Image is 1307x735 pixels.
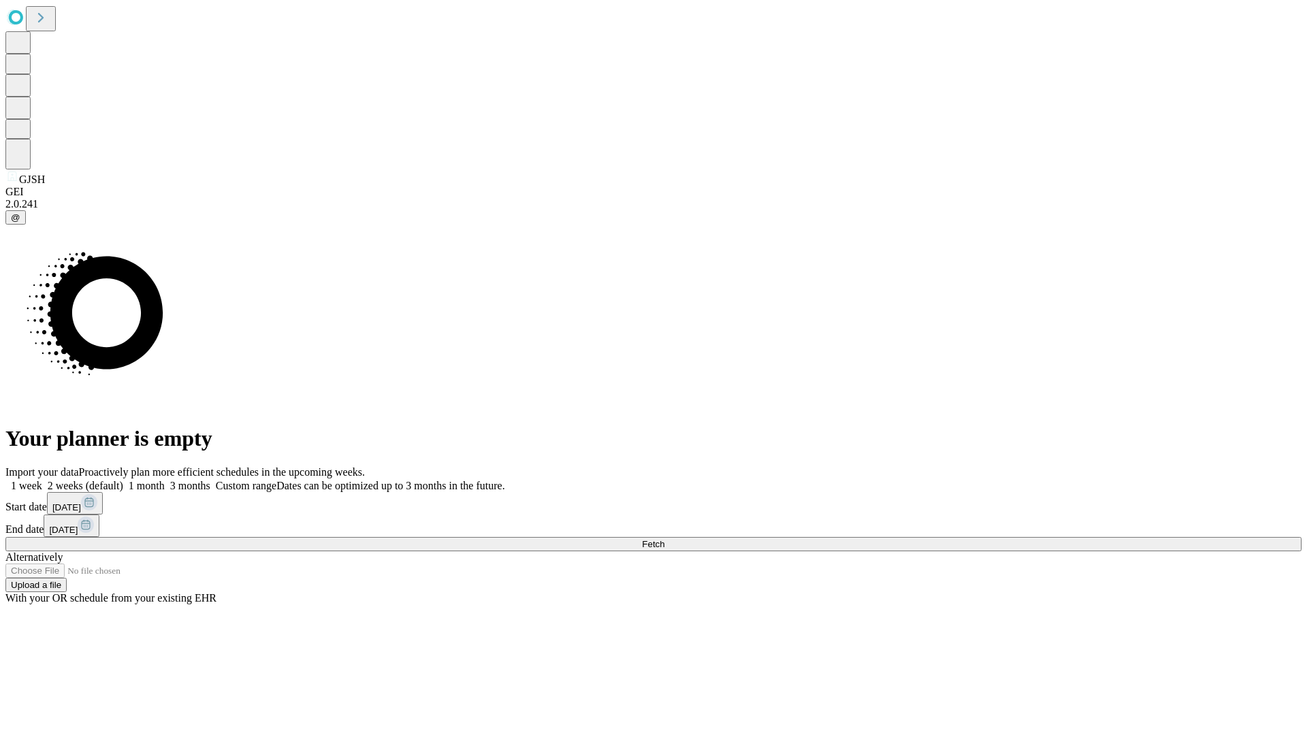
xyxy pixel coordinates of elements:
span: Dates can be optimized up to 3 months in the future. [276,480,504,491]
div: Start date [5,492,1302,514]
span: 1 week [11,480,42,491]
span: 1 month [129,480,165,491]
span: GJSH [19,174,45,185]
span: Proactively plan more efficient schedules in the upcoming weeks. [79,466,365,478]
button: [DATE] [47,492,103,514]
span: 3 months [170,480,210,491]
span: [DATE] [52,502,81,512]
span: [DATE] [49,525,78,535]
div: 2.0.241 [5,198,1302,210]
button: Upload a file [5,578,67,592]
span: 2 weeks (default) [48,480,123,491]
span: Alternatively [5,551,63,563]
div: End date [5,514,1302,537]
span: With your OR schedule from your existing EHR [5,592,216,604]
span: Import your data [5,466,79,478]
span: @ [11,212,20,223]
button: [DATE] [44,514,99,537]
div: GEI [5,186,1302,198]
span: Fetch [642,539,664,549]
button: @ [5,210,26,225]
span: Custom range [216,480,276,491]
h1: Your planner is empty [5,426,1302,451]
button: Fetch [5,537,1302,551]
